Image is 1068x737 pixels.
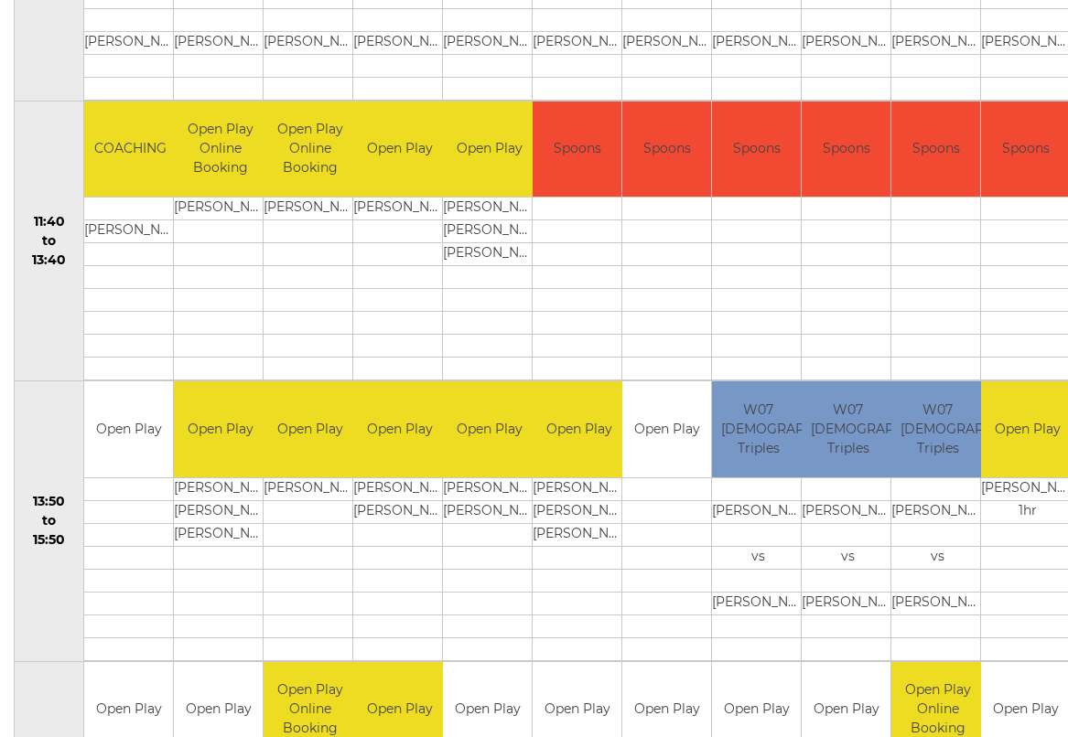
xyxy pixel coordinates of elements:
[533,31,625,54] td: [PERSON_NAME]
[443,198,535,220] td: [PERSON_NAME]
[353,381,446,477] td: Open Play
[712,546,804,569] td: vs
[443,381,535,477] td: Open Play
[443,500,535,523] td: [PERSON_NAME]
[891,101,980,198] td: Spoons
[802,592,894,614] td: [PERSON_NAME]
[84,220,177,243] td: [PERSON_NAME]
[802,101,890,198] td: Spoons
[353,198,446,220] td: [PERSON_NAME]
[802,381,894,477] td: W07 [DEMOGRAPHIC_DATA] Triples
[533,101,621,198] td: Spoons
[533,477,625,500] td: [PERSON_NAME]
[174,101,266,198] td: Open Play Online Booking
[891,381,984,477] td: W07 [DEMOGRAPHIC_DATA] Triples
[891,500,984,523] td: [PERSON_NAME]
[174,500,266,523] td: [PERSON_NAME]
[264,101,356,198] td: Open Play Online Booking
[443,220,535,243] td: [PERSON_NAME]
[443,101,535,198] td: Open Play
[174,477,266,500] td: [PERSON_NAME]
[891,31,984,54] td: [PERSON_NAME]
[712,31,804,54] td: [PERSON_NAME]
[264,31,356,54] td: [PERSON_NAME]
[264,477,356,500] td: [PERSON_NAME]
[84,381,173,477] td: Open Play
[174,31,266,54] td: [PERSON_NAME]
[353,101,446,198] td: Open Play
[443,243,535,266] td: [PERSON_NAME]
[802,31,894,54] td: [PERSON_NAME]
[264,198,356,220] td: [PERSON_NAME]
[622,381,711,477] td: Open Play
[802,546,894,569] td: vs
[802,500,894,523] td: [PERSON_NAME]
[533,523,625,546] td: [PERSON_NAME]
[15,101,84,381] td: 11:40 to 13:40
[533,500,625,523] td: [PERSON_NAME]
[533,381,625,477] td: Open Play
[353,31,446,54] td: [PERSON_NAME]
[622,101,711,198] td: Spoons
[712,592,804,614] td: [PERSON_NAME]
[84,101,177,198] td: COACHING
[443,31,535,54] td: [PERSON_NAME]
[174,381,266,477] td: Open Play
[353,477,446,500] td: [PERSON_NAME]
[353,500,446,523] td: [PERSON_NAME]
[443,477,535,500] td: [PERSON_NAME]
[622,31,715,54] td: [PERSON_NAME]
[712,101,801,198] td: Spoons
[174,198,266,220] td: [PERSON_NAME]
[174,523,266,546] td: [PERSON_NAME]
[712,381,804,477] td: W07 [DEMOGRAPHIC_DATA] Triples
[712,500,804,523] td: [PERSON_NAME]
[264,381,356,477] td: Open Play
[84,31,177,54] td: [PERSON_NAME]
[15,381,84,662] td: 13:50 to 15:50
[891,546,984,569] td: vs
[891,592,984,614] td: [PERSON_NAME]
